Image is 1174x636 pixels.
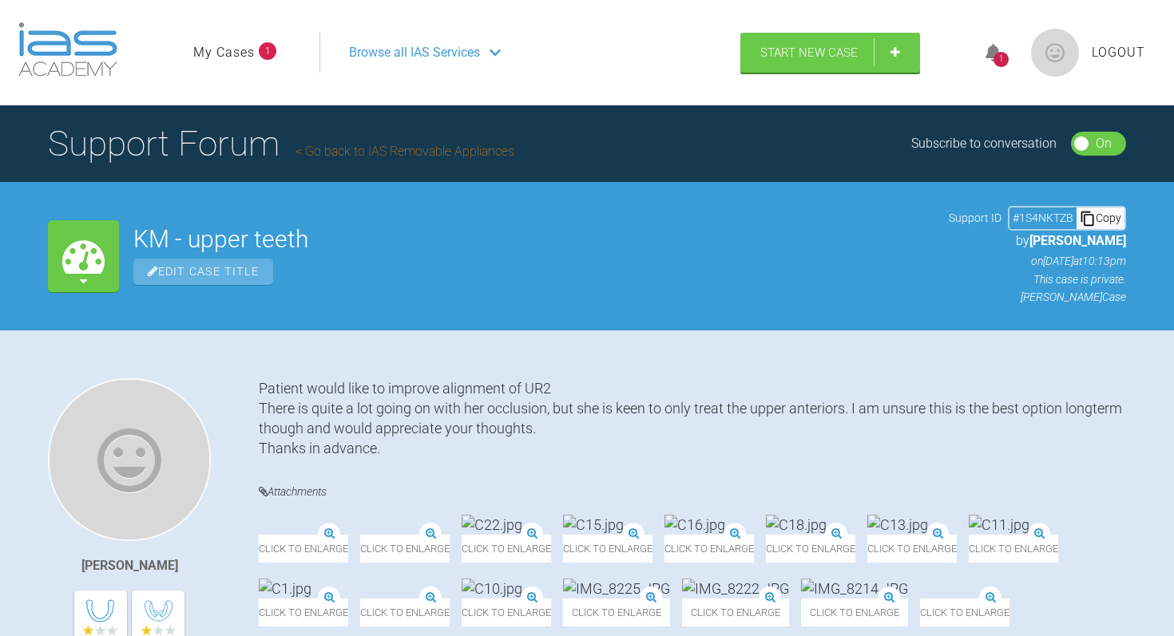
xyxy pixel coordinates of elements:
img: C13.jpg [1019,515,1080,535]
img: C10.jpg [563,579,624,598]
span: Click to enlarge [664,598,771,626]
h1: Support Forum [48,116,514,172]
span: Browse all IAS Services [349,42,480,63]
span: Edit Case Title [133,259,273,285]
a: Logout [1092,42,1145,63]
span: Support ID [949,209,1001,227]
span: Click to enlarge [613,535,703,563]
div: Subscribe to conversation [911,133,1057,154]
span: Click to enlarge [902,598,1009,626]
span: Click to enlarge [360,598,450,626]
img: C5.jpg [512,515,565,535]
img: profile.png [1031,29,1079,77]
div: 1 [994,52,1009,67]
img: C11.jpg [259,579,319,598]
span: Click to enlarge [1021,598,1111,626]
span: Click to enlarge [563,598,652,626]
span: Click to enlarge [259,535,500,563]
img: IMG_8214.JPG [902,579,1009,598]
div: Copy [1077,207,1124,228]
div: [PERSON_NAME] [81,555,178,576]
h4: Attachments [259,482,1126,502]
p: [PERSON_NAME] Case [949,288,1126,306]
a: Go back to IAS Removable Appliances [295,144,514,159]
a: Start New Case [740,33,920,73]
img: C22.jpg [613,515,674,535]
img: IMG_8222.JPG [783,579,890,598]
span: Click to enlarge [512,535,601,563]
img: C15.jpg [715,515,775,535]
div: Patient would like to improve alignment of UR2 There is quite a lot going on with her occlusion, ... [259,378,1126,459]
div: On [1096,133,1112,154]
a: My Cases [193,42,255,63]
img: logo-light.3e3ef733.png [18,22,117,77]
img: Lucy Thompson [48,378,211,541]
h2: KM - upper teeth [133,227,934,251]
span: Click to enlarge [816,535,906,563]
span: Click to enlarge [783,598,890,626]
img: C16.jpg [816,515,877,535]
img: C1.jpg [360,579,413,598]
span: Click to enlarge [918,535,1007,563]
img: IMG_8225.JPG [664,579,771,598]
img: 2022-07-11 - Spacewize capture.png [259,515,500,535]
span: 1 [259,42,276,60]
span: Click to enlarge [259,598,348,626]
span: Click to enlarge [715,535,804,563]
p: by [949,231,1126,251]
p: on [DATE] at 10:13pm [949,252,1126,270]
span: [PERSON_NAME] [1029,233,1126,248]
span: Click to enlarge [462,598,551,626]
div: # 1S4NKTZB [1009,209,1077,227]
img: C18.jpg [918,515,978,535]
span: Start New Case [760,45,858,60]
p: This case is private. [949,271,1126,288]
span: Click to enlarge [1019,535,1109,563]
